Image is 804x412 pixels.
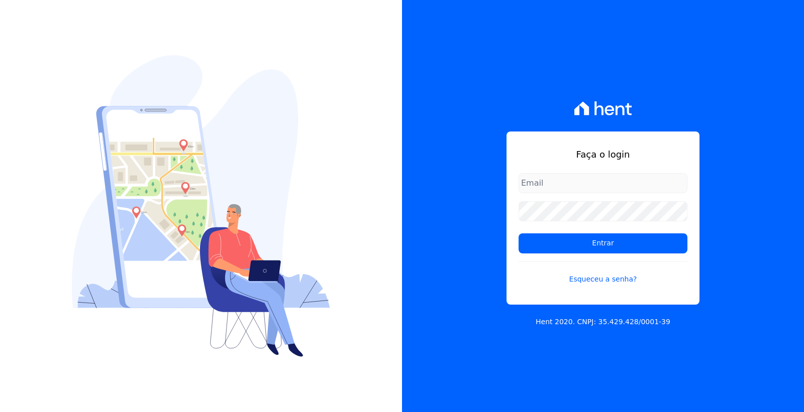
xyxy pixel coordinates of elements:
img: Login [72,55,330,357]
p: Hent 2020. CNPJ: 35.429.428/0001-39 [536,317,670,327]
input: Entrar [519,233,687,253]
h1: Faça o login [519,148,687,161]
input: Email [519,173,687,193]
a: Esqueceu a senha? [519,261,687,285]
